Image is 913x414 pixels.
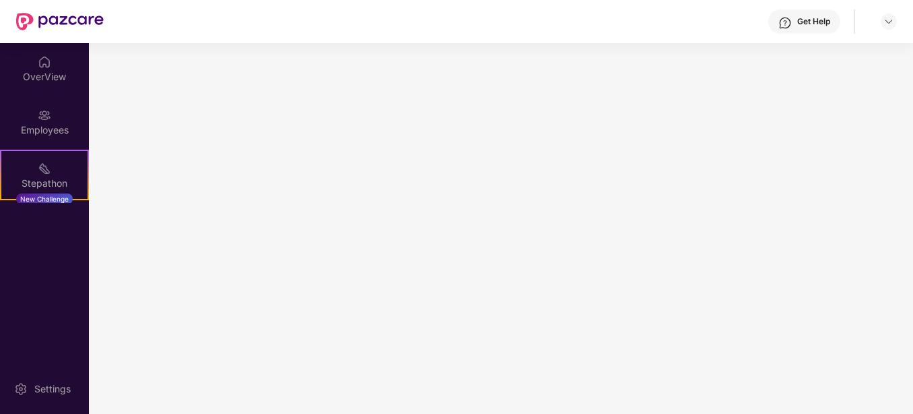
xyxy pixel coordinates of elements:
[16,194,73,204] div: New Challenge
[797,16,830,27] div: Get Help
[14,382,28,396] img: svg+xml;base64,PHN2ZyBpZD0iU2V0dGluZy0yMHgyMCIgeG1sbnM9Imh0dHA6Ly93d3cudzMub3JnLzIwMDAvc3ZnIiB3aW...
[38,162,51,175] img: svg+xml;base64,PHN2ZyB4bWxucz0iaHR0cDovL3d3dy53My5vcmcvMjAwMC9zdmciIHdpZHRoPSIyMSIgaGVpZ2h0PSIyMC...
[883,16,894,27] img: svg+xml;base64,PHN2ZyBpZD0iRHJvcGRvd24tMzJ4MzIiIHhtbG5zPSJodHRwOi8vd3d3LnczLm9yZy8yMDAwL3N2ZyIgd2...
[16,13,104,30] img: New Pazcare Logo
[38,55,51,69] img: svg+xml;base64,PHN2ZyBpZD0iSG9tZSIgeG1sbnM9Imh0dHA6Ly93d3cudzMub3JnLzIwMDAvc3ZnIiB3aWR0aD0iMjAiIG...
[778,16,792,30] img: svg+xml;base64,PHN2ZyBpZD0iSGVscC0zMngzMiIgeG1sbnM9Imh0dHA6Ly93d3cudzMub3JnLzIwMDAvc3ZnIiB3aWR0aD...
[30,382,75,396] div: Settings
[38,109,51,122] img: svg+xml;base64,PHN2ZyBpZD0iRW1wbG95ZWVzIiB4bWxucz0iaHR0cDovL3d3dy53My5vcmcvMjAwMC9zdmciIHdpZHRoPS...
[1,177,88,190] div: Stepathon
